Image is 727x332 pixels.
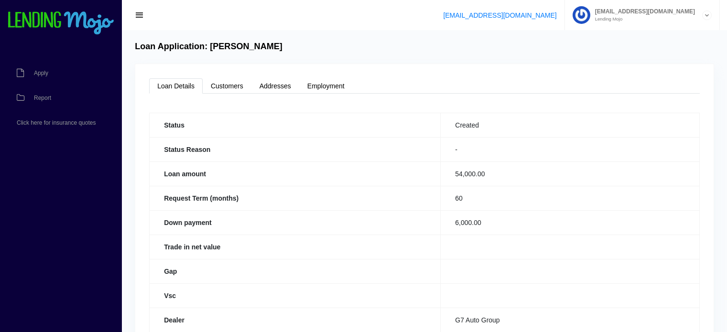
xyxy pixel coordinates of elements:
[150,283,441,308] th: Vsc
[34,70,48,76] span: Apply
[34,95,51,101] span: Report
[441,161,700,186] td: 54,000.00
[299,78,353,94] a: Employment
[441,210,700,235] td: 6,000.00
[150,186,441,210] th: Request Term (months)
[590,9,695,14] span: [EMAIL_ADDRESS][DOMAIN_NAME]
[7,11,115,35] img: logo-small.png
[203,78,251,94] a: Customers
[150,210,441,235] th: Down payment
[441,137,700,161] td: -
[149,78,203,94] a: Loan Details
[150,308,441,332] th: Dealer
[150,137,441,161] th: Status Reason
[573,6,590,24] img: Profile image
[441,308,700,332] td: G7 Auto Group
[590,17,695,21] small: Lending Mojo
[441,113,700,137] td: Created
[150,113,441,137] th: Status
[443,11,556,19] a: [EMAIL_ADDRESS][DOMAIN_NAME]
[135,42,282,52] h4: Loan Application: [PERSON_NAME]
[150,161,441,186] th: Loan amount
[150,235,441,259] th: Trade in net value
[251,78,299,94] a: Addresses
[441,186,700,210] td: 60
[17,120,96,126] span: Click here for insurance quotes
[150,259,441,283] th: Gap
